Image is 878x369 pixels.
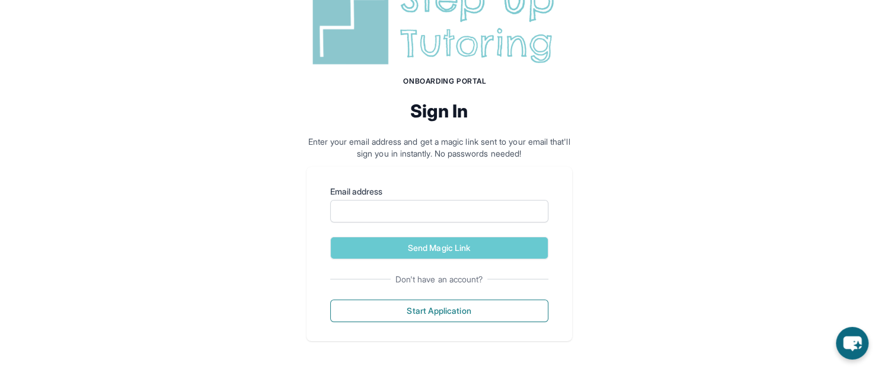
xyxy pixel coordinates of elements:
[318,77,572,86] h1: Onboarding Portal
[391,273,488,285] span: Don't have an account?
[330,237,548,259] button: Send Magic Link
[306,136,572,160] p: Enter your email address and get a magic link sent to your email that'll sign you in instantly. N...
[836,327,869,360] button: chat-button
[330,300,548,322] button: Start Application
[306,100,572,122] h2: Sign In
[330,186,548,198] label: Email address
